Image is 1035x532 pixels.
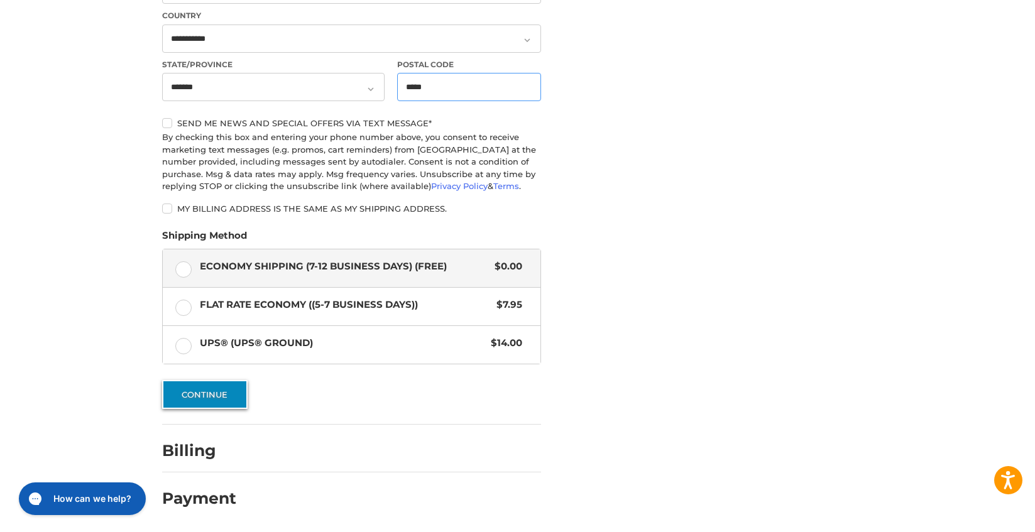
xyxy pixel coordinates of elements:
[162,380,248,409] button: Continue
[162,441,236,460] h2: Billing
[162,118,541,128] label: Send me news and special offers via text message*
[200,298,491,312] span: Flat Rate Economy ((5-7 Business Days))
[200,336,485,350] span: UPS® (UPS® Ground)
[431,181,488,191] a: Privacy Policy
[397,59,542,70] label: Postal Code
[493,181,519,191] a: Terms
[490,298,522,312] span: $7.95
[162,489,236,508] h2: Payment
[931,498,1035,532] iframe: Google Customer Reviews
[162,10,541,21] label: Country
[488,259,522,274] span: $0.00
[13,478,150,519] iframe: Gorgias live chat messenger
[162,131,541,193] div: By checking this box and entering your phone number above, you consent to receive marketing text ...
[485,336,522,350] span: $14.00
[162,229,247,249] legend: Shipping Method
[200,259,489,274] span: Economy Shipping (7-12 Business Days) (Free)
[162,59,385,70] label: State/Province
[162,204,541,214] label: My billing address is the same as my shipping address.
